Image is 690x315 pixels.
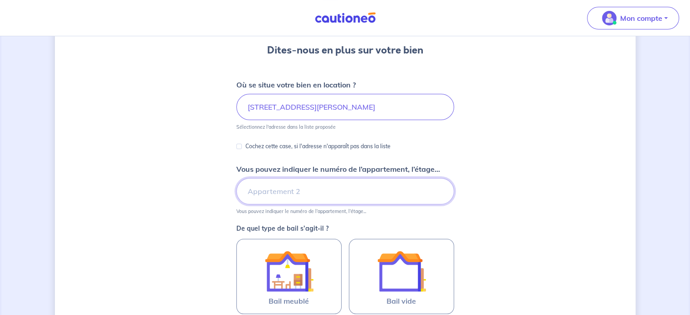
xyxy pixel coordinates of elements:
[264,247,313,296] img: illu_furnished_lease.svg
[236,225,454,232] p: De quel type de bail s’agit-il ?
[245,141,391,152] p: Cochez cette case, si l'adresse n'apparaît pas dans la liste
[267,43,423,58] h3: Dites-nous en plus sur votre bien
[311,12,379,24] img: Cautioneo
[602,11,617,25] img: illu_account_valid_menu.svg
[377,247,426,296] img: illu_empty_lease.svg
[236,208,366,214] p: Vous pouvez indiquer le numéro de l’appartement, l’étage...
[236,164,440,174] p: Vous pouvez indiquer le numéro de l’appartement, l’étage...
[587,7,679,29] button: illu_account_valid_menu.svgMon compte
[236,94,454,120] input: 2 rue de paris, 59000 lille
[620,13,662,24] p: Mon compte
[236,124,336,130] p: Sélectionnez l'adresse dans la liste proposée
[236,178,454,204] input: Appartement 2
[236,79,356,90] p: Où se situe votre bien en location ?
[387,296,416,306] span: Bail vide
[269,296,309,306] span: Bail meublé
